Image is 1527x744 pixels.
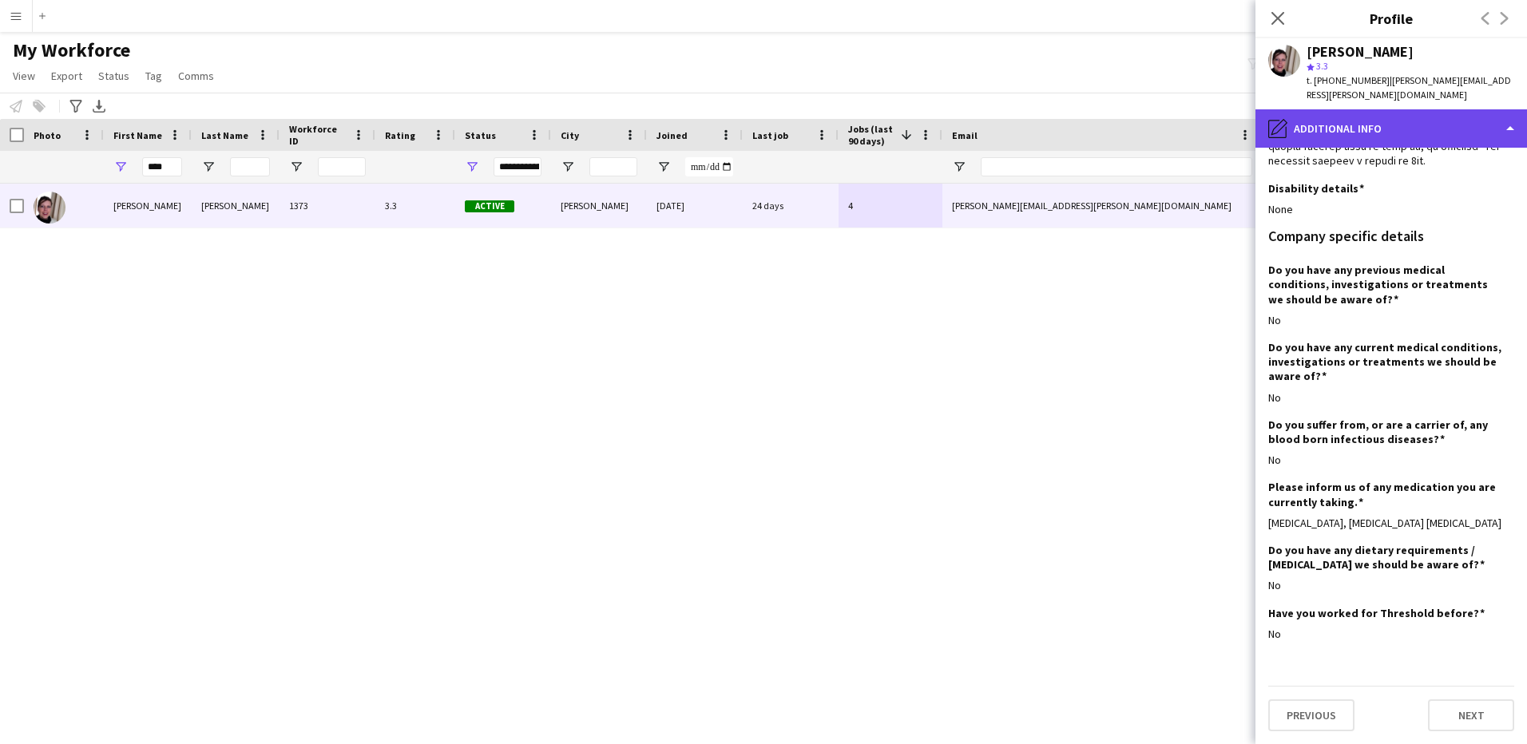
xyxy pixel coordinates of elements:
[289,160,303,174] button: Open Filter Menu
[1268,606,1485,620] h3: Have you worked for Threshold before?
[1428,699,1514,731] button: Next
[192,184,280,228] div: [PERSON_NAME]
[1307,74,1390,86] span: t. [PHONE_NUMBER]
[647,184,743,228] div: [DATE]
[848,123,894,147] span: Jobs (last 90 days)
[1268,516,1514,530] div: [MEDICAL_DATA], [MEDICAL_DATA] [MEDICAL_DATA]
[1268,578,1514,592] div: No
[942,184,1262,228] div: [PERSON_NAME][EMAIL_ADDRESS][PERSON_NAME][DOMAIN_NAME]
[178,69,214,83] span: Comms
[752,129,788,141] span: Last job
[743,184,839,228] div: 24 days
[952,129,978,141] span: Email
[172,65,220,86] a: Comms
[589,157,637,176] input: City Filter Input
[1268,181,1364,196] h3: Disability details
[1268,453,1514,467] div: No
[465,129,496,141] span: Status
[551,184,647,228] div: [PERSON_NAME]
[104,184,192,228] div: [PERSON_NAME]
[280,184,375,228] div: 1373
[1268,627,1514,641] div: No
[45,65,89,86] a: Export
[656,129,688,141] span: Joined
[465,200,514,212] span: Active
[34,129,61,141] span: Photo
[1268,202,1514,216] div: None
[685,157,733,176] input: Joined Filter Input
[1268,543,1501,572] h3: Do you have any dietary requirements / [MEDICAL_DATA] we should be aware of?
[1268,390,1514,405] div: No
[98,69,129,83] span: Status
[201,160,216,174] button: Open Filter Menu
[1268,229,1424,243] h3: Company specific details
[34,192,65,224] img: Lynne Fitzgerald
[465,160,479,174] button: Open Filter Menu
[1268,263,1501,307] h3: Do you have any previous medical conditions, investigations or treatments we should be aware of?
[952,160,966,174] button: Open Filter Menu
[1307,45,1414,59] div: [PERSON_NAME]
[318,157,366,176] input: Workforce ID Filter Input
[92,65,136,86] a: Status
[1268,418,1501,446] h3: Do you suffer from, or are a carrier of, any blood born infectious diseases?
[1255,109,1527,148] div: Additional info
[561,160,575,174] button: Open Filter Menu
[1255,8,1527,29] h3: Profile
[201,129,248,141] span: Last Name
[289,123,347,147] span: Workforce ID
[230,157,270,176] input: Last Name Filter Input
[6,65,42,86] a: View
[13,38,130,62] span: My Workforce
[1316,60,1328,72] span: 3.3
[385,129,415,141] span: Rating
[1268,480,1501,509] h3: Please inform us of any medication you are currently taking.
[145,69,162,83] span: Tag
[1268,313,1514,327] div: No
[89,97,109,116] app-action-btn: Export XLSX
[13,69,35,83] span: View
[561,129,579,141] span: City
[51,69,82,83] span: Export
[1268,699,1354,731] button: Previous
[66,97,85,116] app-action-btn: Advanced filters
[1268,340,1501,384] h3: Do you have any current medical conditions, investigations or treatments we should be aware of?
[139,65,169,86] a: Tag
[113,160,128,174] button: Open Filter Menu
[656,160,671,174] button: Open Filter Menu
[113,129,162,141] span: First Name
[839,184,942,228] div: 4
[375,184,455,228] div: 3.3
[142,157,182,176] input: First Name Filter Input
[981,157,1252,176] input: Email Filter Input
[1307,74,1511,101] span: | [PERSON_NAME][EMAIL_ADDRESS][PERSON_NAME][DOMAIN_NAME]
